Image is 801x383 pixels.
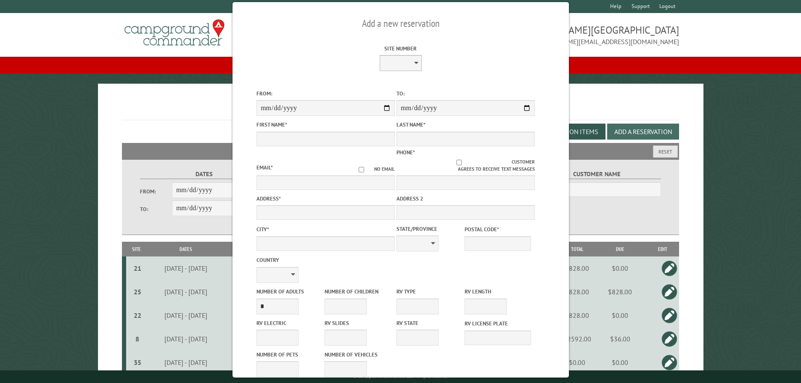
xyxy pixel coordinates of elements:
[349,166,395,173] label: No email
[130,311,146,320] div: 22
[397,195,535,203] label: Address 2
[256,16,545,32] h2: Add a new reservation
[325,351,391,359] label: Number of Vehicles
[256,121,395,129] label: First Name
[122,16,227,49] img: Campground Commander
[122,97,679,120] h1: Reservations
[325,288,391,296] label: Number of Children
[594,256,646,280] td: $0.00
[397,288,463,296] label: RV Type
[256,288,323,296] label: Number of Adults
[225,304,292,327] td: 20ft, 0 slides
[653,145,678,158] button: Reset
[225,242,292,256] th: Camper Details
[560,327,594,351] td: $2592.00
[349,167,374,172] input: No email
[140,205,172,213] label: To:
[397,158,535,173] label: Customer agrees to receive text messages
[140,169,268,179] label: Dates
[256,195,395,203] label: Address
[225,256,292,280] td: 10ft, 0 slides
[560,242,594,256] th: Total
[594,327,646,351] td: $36.00
[130,358,146,367] div: 35
[256,164,273,171] label: Email
[560,256,594,280] td: $828.00
[325,319,391,327] label: RV Slides
[560,351,594,374] td: $0.00
[594,304,646,327] td: $0.00
[122,143,679,159] h2: Filters
[397,121,535,129] label: Last Name
[126,242,147,256] th: Site
[256,225,395,233] label: City
[148,264,223,272] div: [DATE] - [DATE]
[130,264,146,272] div: 21
[397,149,415,156] label: Phone
[225,327,292,351] td: 32ft, 0 slides
[397,90,535,98] label: To:
[594,280,646,304] td: $828.00
[397,319,463,327] label: RV State
[225,351,292,374] td: 15ft, 0 slides
[533,169,661,179] label: Customer Name
[397,225,463,233] label: State/Province
[646,242,679,256] th: Edit
[560,280,594,304] td: $828.00
[256,90,395,98] label: From:
[465,225,531,233] label: Postal Code
[533,124,605,140] button: Edit Add-on Items
[130,288,146,296] div: 25
[148,311,223,320] div: [DATE] - [DATE]
[607,124,679,140] button: Add a Reservation
[148,358,223,367] div: [DATE] - [DATE]
[406,160,512,165] input: Customer agrees to receive text messages
[256,319,323,327] label: RV Electric
[465,320,531,328] label: RV License Plate
[465,288,531,296] label: RV Length
[225,280,292,304] td: 40ft, 0 slides
[256,256,395,264] label: Country
[256,351,323,359] label: Number of Pets
[148,335,223,343] div: [DATE] - [DATE]
[594,351,646,374] td: $0.00
[147,242,225,256] th: Dates
[560,304,594,327] td: $828.00
[148,288,223,296] div: [DATE] - [DATE]
[331,45,470,53] label: Site Number
[130,335,146,343] div: 8
[353,374,448,379] small: © Campground Commander LLC. All rights reserved.
[140,188,172,195] label: From:
[594,242,646,256] th: Due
